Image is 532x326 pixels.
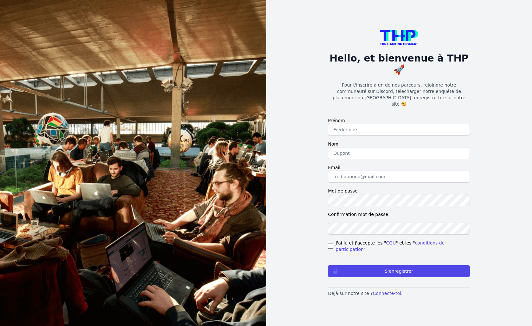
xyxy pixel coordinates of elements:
input: Frédérique [328,124,470,136]
p: Pour t'inscrire à un de nos parcours, rejoindre notre communauté sur Discord, télécharger notre e... [328,82,470,107]
input: fred.dupond@mail.com [328,171,470,183]
label: Email [328,164,470,171]
button: S'enregistrer [328,265,470,277]
h1: Hello, et bienvenue à THP 🚀 [328,53,470,75]
span: J'ai lu et j'accepte les " " et les " " [336,240,470,252]
a: conditions de participation [336,240,445,252]
label: Nom [328,141,470,147]
img: logo [380,30,418,45]
label: Prénom [328,117,470,124]
a: CGU [386,240,396,245]
p: Déjà sur notre site ? [328,290,470,297]
input: Dupont [328,147,470,159]
label: Confirmation mot de passe [328,211,470,218]
label: Mot de passe [328,188,470,194]
a: Connecte-toi. [373,291,403,296]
